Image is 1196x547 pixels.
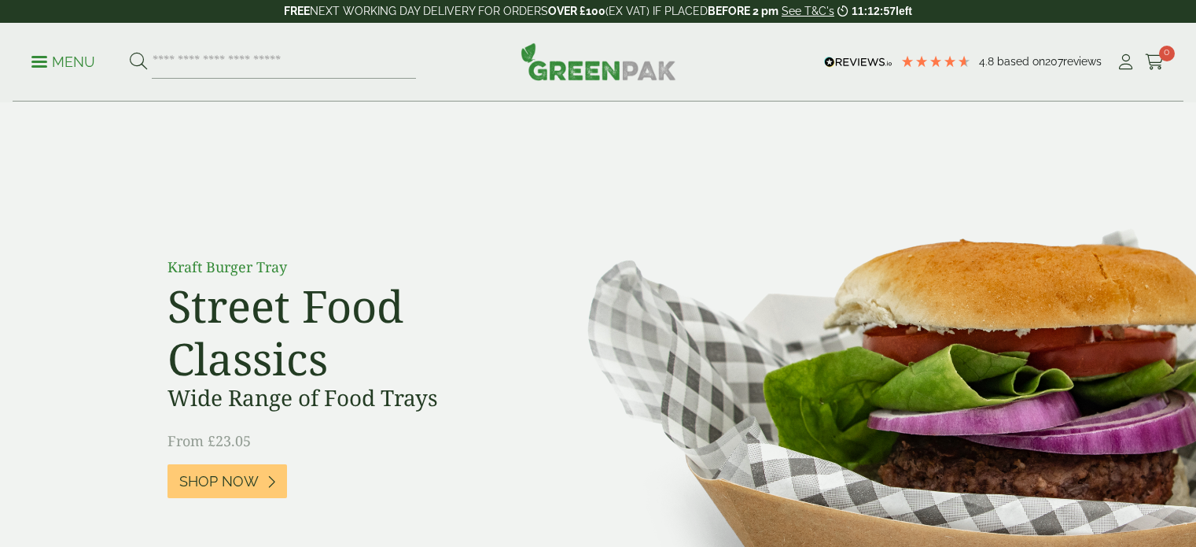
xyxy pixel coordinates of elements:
[900,54,971,68] div: 4.79 Stars
[31,53,95,72] p: Menu
[167,257,521,278] p: Kraft Burger Tray
[852,5,896,17] span: 11:12:57
[521,43,676,80] img: GreenPak Supplies
[1045,55,1063,68] span: 207
[1159,46,1175,61] span: 0
[167,279,521,385] h2: Street Food Classics
[179,473,259,490] span: Shop Now
[979,55,997,68] span: 4.8
[1145,54,1165,70] i: Cart
[167,464,287,498] a: Shop Now
[167,431,251,450] span: From £23.05
[1063,55,1102,68] span: reviews
[824,57,892,68] img: REVIEWS.io
[548,5,605,17] strong: OVER £100
[1145,50,1165,74] a: 0
[284,5,310,17] strong: FREE
[896,5,912,17] span: left
[167,385,521,412] h3: Wide Range of Food Trays
[1116,54,1135,70] i: My Account
[708,5,778,17] strong: BEFORE 2 pm
[31,53,95,68] a: Menu
[782,5,834,17] a: See T&C's
[997,55,1045,68] span: Based on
